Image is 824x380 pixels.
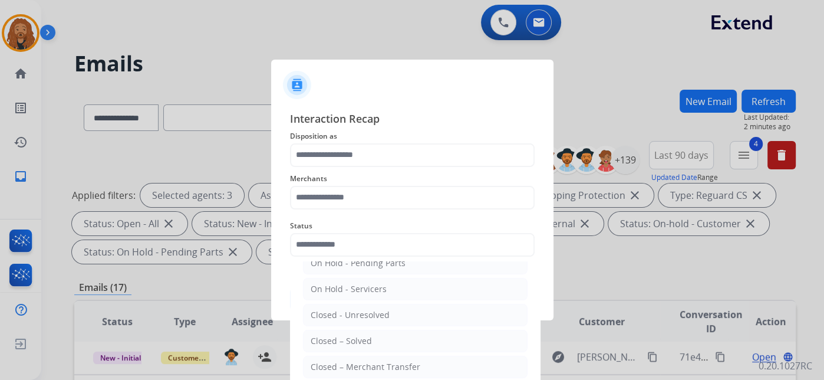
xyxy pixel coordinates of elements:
span: Status [290,219,535,233]
div: Closed – Solved [311,335,372,347]
div: On Hold - Servicers [311,283,387,295]
div: Closed – Merchant Transfer [311,361,420,373]
div: On Hold - Pending Parts [311,257,406,269]
span: Disposition as [290,129,535,143]
span: Merchants [290,172,535,186]
p: 0.20.1027RC [759,359,812,373]
span: Interaction Recap [290,110,535,129]
div: Closed - Unresolved [311,309,390,321]
img: contactIcon [283,71,311,99]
